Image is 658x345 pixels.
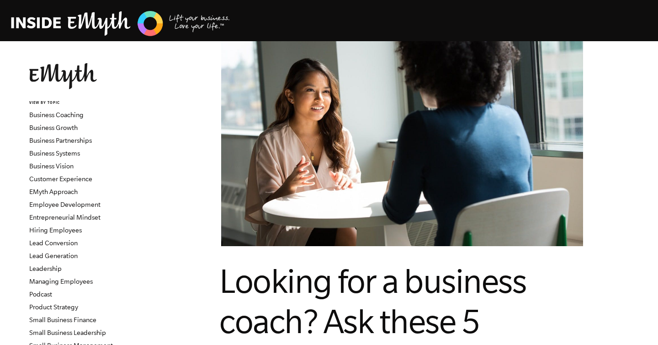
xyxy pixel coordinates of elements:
a: Business Growth [29,124,78,131]
a: Leadership [29,265,62,272]
a: EMyth Approach [29,188,78,195]
h6: VIEW BY TOPIC [29,100,139,106]
a: Hiring Employees [29,226,82,234]
img: EMyth [29,63,97,89]
a: Product Strategy [29,303,78,311]
a: Business Vision [29,162,74,170]
a: Managing Employees [29,278,93,285]
a: Podcast [29,291,52,298]
a: Business Partnerships [29,137,92,144]
a: Employee Development [29,201,101,208]
a: Business Coaching [29,111,84,119]
a: Entrepreneurial Mindset [29,214,101,221]
a: Lead Conversion [29,239,78,247]
a: Customer Experience [29,175,92,183]
a: Business Systems [29,150,80,157]
img: EMyth Business Coaching [11,10,230,38]
a: Small Business Leadership [29,329,106,336]
a: Lead Generation [29,252,78,259]
a: Small Business Finance [29,316,96,323]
